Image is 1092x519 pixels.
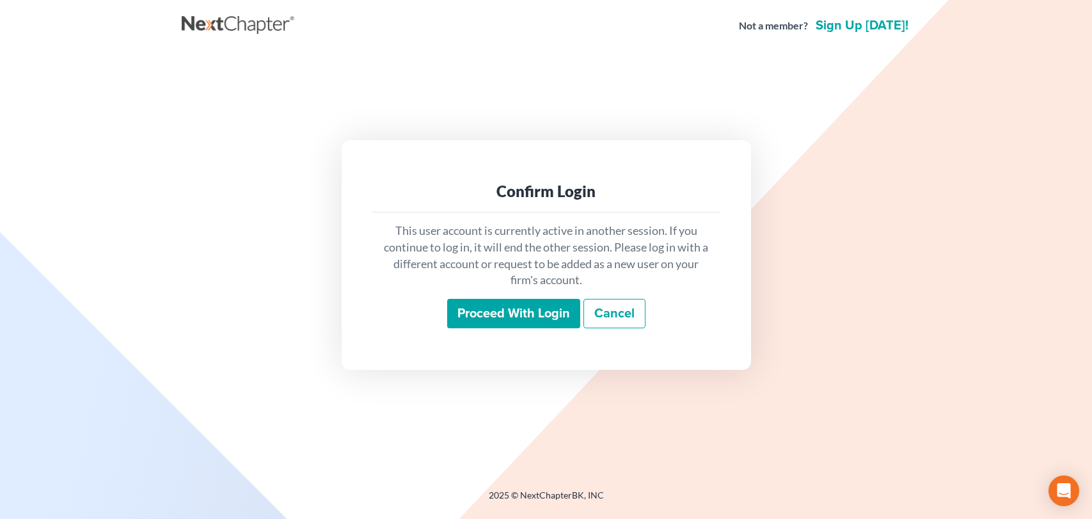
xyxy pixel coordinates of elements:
[583,299,645,328] a: Cancel
[383,223,710,289] p: This user account is currently active in another session. If you continue to log in, it will end ...
[739,19,808,33] strong: Not a member?
[813,19,911,32] a: Sign up [DATE]!
[182,489,911,512] div: 2025 © NextChapterBK, INC
[1048,475,1079,506] div: Open Intercom Messenger
[383,181,710,202] div: Confirm Login
[447,299,580,328] input: Proceed with login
